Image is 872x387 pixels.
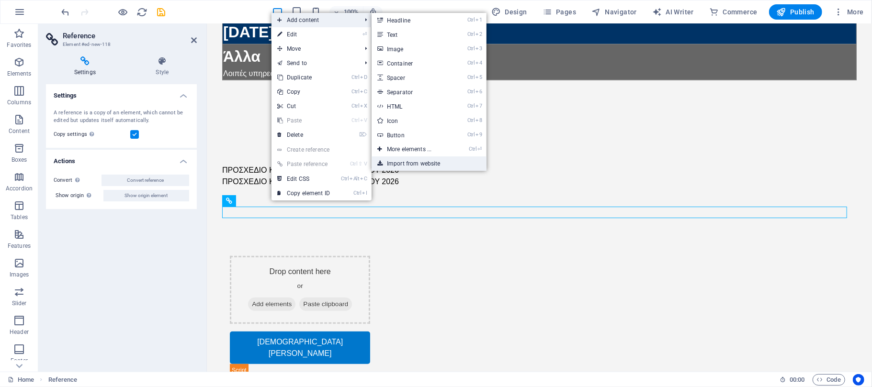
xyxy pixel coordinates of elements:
i: 9 [476,132,482,138]
i: Ctrl [341,176,349,182]
i: Ctrl [469,146,477,152]
button: Show origin element [103,190,189,201]
i: Ctrl [467,103,475,109]
label: Copy settings [54,129,130,140]
i: I [362,190,367,196]
a: Create reference [272,143,372,157]
a: Send to [272,56,357,70]
button: Convert reference [102,175,189,186]
i: Ctrl [467,60,475,66]
span: Code [817,374,841,386]
i: ⇧ [359,161,363,167]
span: Convert reference [127,175,164,186]
button: Pages [539,4,580,20]
i: Ctrl [351,117,359,123]
a: Ctrl5Spacer [372,70,451,85]
a: Ctrl⏎More elements ... [372,142,451,156]
span: Add elements [41,274,89,287]
a: Ctrl1Headline [372,13,451,27]
p: Images [10,271,29,278]
button: undo [60,6,71,18]
i: 2 [476,31,482,37]
p: Tables [11,213,28,221]
i: ⏎ [477,146,482,152]
p: Favorites [7,41,31,49]
button: save [156,6,167,18]
a: Ctrl⇧VPaste reference [272,157,336,171]
i: V [360,117,367,123]
button: 100% [329,6,363,18]
i: Ctrl [467,74,475,80]
span: Design [491,7,527,17]
i: Ctrl [467,45,475,52]
button: More [830,4,868,20]
a: Ctrl8Icon [372,113,451,128]
i: Ctrl [351,74,359,80]
h4: Actions [46,150,197,167]
i: Ctrl [351,103,359,109]
button: Publish [769,4,822,20]
button: Click here to leave preview mode and continue editing [117,6,129,18]
i: C [360,176,367,182]
a: Ctrl9Button [372,128,451,142]
i: 3 [476,45,482,52]
i: On resize automatically adjust zoom level to fit chosen device. [369,8,377,16]
i: Ctrl [351,88,359,95]
a: ⏎Edit [272,27,336,42]
p: Elements [7,70,32,77]
i: Ctrl [350,161,358,167]
i: Ctrl [467,31,475,37]
i: Undo: Add element (Ctrl+Z) [60,7,71,18]
i: V [364,161,367,167]
button: AI Writer [648,4,698,20]
button: Commerce [705,4,761,20]
i: 8 [476,117,482,123]
a: CtrlAltCEdit CSS [272,172,336,186]
label: Convert [54,175,102,186]
span: Pages [543,7,576,17]
p: Features [8,242,31,250]
a: Click to cancel selection. Double-click to open Pages [8,374,34,386]
button: Code [813,374,845,386]
a: Import from website [372,156,487,171]
i: 6 [476,88,482,95]
button: reload [136,6,148,18]
i: Ctrl [467,17,475,23]
p: Columns [7,99,31,106]
i: D [360,74,367,80]
a: CtrlCCopy [272,85,336,99]
i: Ctrl [467,132,475,138]
i: 7 [476,103,482,109]
p: Content [9,127,30,135]
i: 5 [476,74,482,80]
p: Header [10,328,29,336]
div: Drop content here [23,232,163,300]
label: Show origin [56,190,103,201]
a: Ctrl3Image [372,42,451,56]
button: Design [487,4,531,20]
span: Commerce [709,7,758,17]
span: Publish [777,7,815,17]
a: CtrlICopy element ID [272,186,336,200]
i: Reload page [137,7,148,18]
i: 4 [476,60,482,66]
span: Paste clipboard [92,274,145,287]
a: CtrlDDuplicate [272,70,336,85]
i: ⏎ [362,31,367,37]
span: : [796,376,798,383]
i: ⌦ [359,132,367,138]
h3: Element #ed-new-118 [63,40,178,49]
span: Add content [272,13,357,27]
i: 1 [476,17,482,23]
a: CtrlVPaste [272,113,336,128]
h2: Reference [63,32,197,40]
i: Alt [350,176,359,182]
nav: breadcrumb [48,374,78,386]
a: Ctrl7HTML [372,99,451,113]
a: Ctrl4Container [372,56,451,70]
span: 00 00 [790,374,804,386]
a: Ctrl2Text [372,27,451,42]
p: Slider [12,299,27,307]
span: Navigator [591,7,637,17]
h4: Settings [46,84,197,101]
